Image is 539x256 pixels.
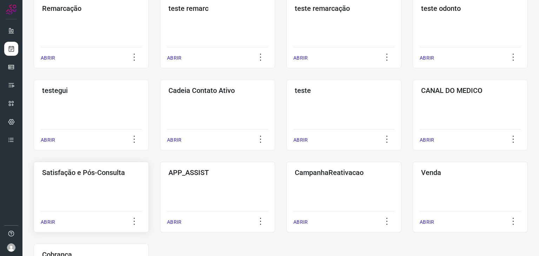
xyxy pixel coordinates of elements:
[295,86,393,95] h3: teste
[42,168,140,177] h3: Satisfação e Pós-Consulta
[42,86,140,95] h3: testegui
[167,218,181,226] p: ABRIR
[421,168,519,177] h3: Venda
[168,168,267,177] h3: APP_ASSIST
[168,4,267,13] h3: teste remarc
[293,218,308,226] p: ABRIR
[42,4,140,13] h3: Remarcação
[41,218,55,226] p: ABRIR
[7,243,15,252] img: avatar-user-boy.jpg
[6,4,16,15] img: Logo
[167,54,181,62] p: ABRIR
[41,136,55,144] p: ABRIR
[421,4,519,13] h3: teste odonto
[420,218,434,226] p: ABRIR
[420,136,434,144] p: ABRIR
[293,54,308,62] p: ABRIR
[295,168,393,177] h3: CampanhaReativacao
[420,54,434,62] p: ABRIR
[41,54,55,62] p: ABRIR
[293,136,308,144] p: ABRIR
[167,136,181,144] p: ABRIR
[295,4,393,13] h3: teste remarcação
[421,86,519,95] h3: CANAL DO MEDICO
[168,86,267,95] h3: Cadeia Contato Ativo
